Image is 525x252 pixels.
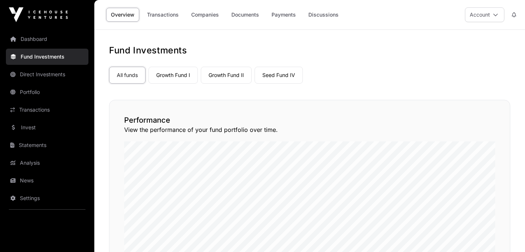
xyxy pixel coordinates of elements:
a: Overview [106,8,139,22]
iframe: Chat Widget [488,217,525,252]
h1: Fund Investments [109,45,510,56]
a: Discussions [304,8,343,22]
a: Invest [6,119,88,136]
a: Payments [267,8,301,22]
a: Growth Fund I [148,67,198,84]
a: Seed Fund IV [255,67,303,84]
button: Account [465,7,504,22]
img: Icehouse Ventures Logo [9,7,68,22]
a: Settings [6,190,88,206]
a: Companies [186,8,224,22]
a: Growth Fund II [201,67,252,84]
a: Fund Investments [6,49,88,65]
a: Transactions [6,102,88,118]
p: View the performance of your fund portfolio over time. [124,125,495,134]
a: All funds [109,67,146,84]
a: Portfolio [6,84,88,100]
a: News [6,172,88,189]
h2: Performance [124,115,495,125]
a: Analysis [6,155,88,171]
a: Documents [227,8,264,22]
a: Transactions [142,8,183,22]
a: Direct Investments [6,66,88,83]
a: Statements [6,137,88,153]
a: Dashboard [6,31,88,47]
